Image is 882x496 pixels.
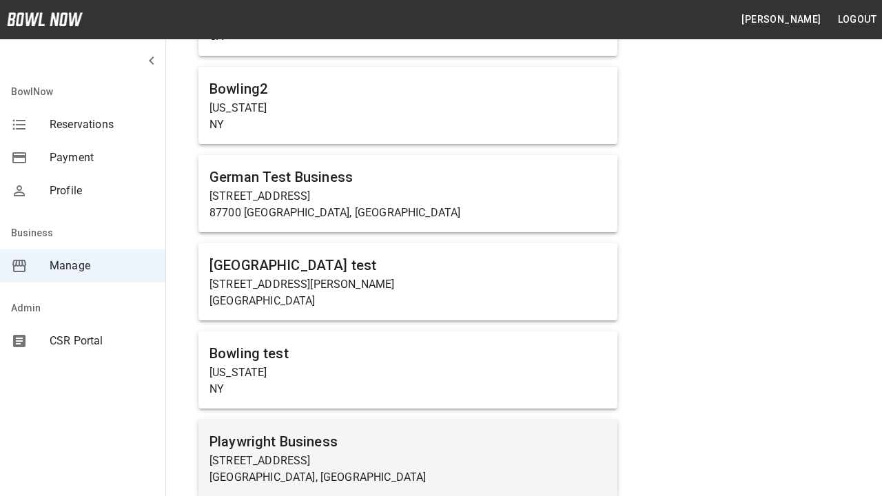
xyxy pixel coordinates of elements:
[7,12,83,26] img: logo
[736,7,826,32] button: [PERSON_NAME]
[209,276,606,293] p: [STREET_ADDRESS][PERSON_NAME]
[209,116,606,133] p: NY
[50,258,154,274] span: Manage
[209,166,606,188] h6: German Test Business
[209,254,606,276] h6: [GEOGRAPHIC_DATA] test
[209,293,606,309] p: [GEOGRAPHIC_DATA]
[209,453,606,469] p: [STREET_ADDRESS]
[50,149,154,166] span: Payment
[832,7,882,32] button: Logout
[50,183,154,199] span: Profile
[209,469,606,486] p: [GEOGRAPHIC_DATA], [GEOGRAPHIC_DATA]
[209,188,606,205] p: [STREET_ADDRESS]
[209,431,606,453] h6: Playwright Business
[209,100,606,116] p: [US_STATE]
[209,364,606,381] p: [US_STATE]
[209,381,606,397] p: NY
[209,205,606,221] p: 87700 [GEOGRAPHIC_DATA], [GEOGRAPHIC_DATA]
[50,333,154,349] span: CSR Portal
[50,116,154,133] span: Reservations
[209,342,606,364] h6: Bowling test
[209,78,606,100] h6: Bowling2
